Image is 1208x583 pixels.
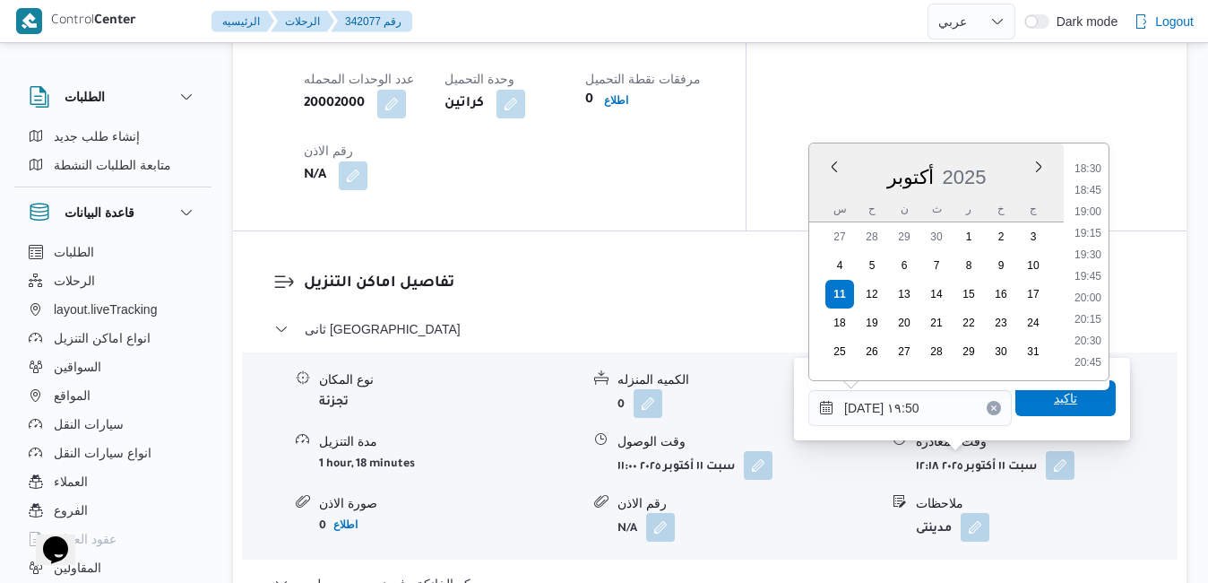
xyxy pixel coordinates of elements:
[916,461,1037,474] b: سبت ١١ أكتوبر ٢٠٢٥ ١٢:١٨
[1019,337,1048,366] div: day-31
[890,337,919,366] div: day-27
[65,202,134,223] h3: قاعدة البيانات
[304,72,414,86] span: عدد الوحدات المحمله
[331,11,412,32] button: 342077 رقم
[942,165,988,189] div: Button. Open the year selector. 2025 is currently selected.
[954,222,983,251] div: day-1
[22,238,204,266] button: الطلبات
[922,196,951,222] div: ث
[916,523,952,535] b: مدينتى
[22,352,204,381] button: السواقين
[22,525,204,553] button: عقود العملاء
[887,166,934,188] span: أكتوبر
[617,432,878,451] div: وقت الوصول
[14,122,211,187] div: الطلبات
[54,413,124,435] span: سيارات النقل
[444,72,514,86] span: وحدة التحميل
[604,94,628,107] b: اطلاع
[29,202,197,223] button: قاعدة البيانات
[922,280,951,309] div: day-14
[916,494,1177,513] div: ملاحظات
[211,11,274,32] button: الرئيسيه
[54,557,101,579] span: المقاولين
[22,266,204,295] button: الرحلات
[65,86,105,108] h3: الطلبات
[916,432,1177,451] div: وقت المغادره
[54,154,171,176] span: متابعة الطلبات النشطة
[922,309,951,337] div: day-21
[18,511,75,565] iframe: chat widget
[858,222,886,251] div: day-28
[22,295,204,324] button: layout.liveTracking
[54,471,88,492] span: العملاء
[305,318,461,340] span: ثانى [GEOGRAPHIC_DATA]
[319,370,580,389] div: نوع المكان
[444,93,484,115] b: كراتين
[22,151,204,179] button: متابعة الطلبات النشطة
[922,251,951,280] div: day-7
[1067,310,1109,328] li: 20:15
[54,126,140,147] span: إنشاء طلب جديد
[16,8,42,34] img: X8yXhbKr1z7QwAAAABJRU5ErkJggg==
[304,165,326,187] b: N/A
[617,461,735,474] b: سبت ١١ أكتوبر ٢٠٢٥ ١١:٠٠
[1067,332,1109,350] li: 20:30
[943,166,987,188] span: 2025
[54,528,116,550] span: عقود العملاء
[808,390,1012,426] input: Press the down key to enter a popover containing a calendar. Press the escape key to close the po...
[54,299,157,320] span: layout.liveTracking
[22,410,204,439] button: سيارات النقل
[1067,181,1109,199] li: 18:45
[987,196,1015,222] div: خ
[94,14,136,29] b: Center
[22,122,204,151] button: إنشاء طلب جديد
[890,222,919,251] div: day-29
[987,251,1015,280] div: day-9
[1019,309,1048,337] div: day-24
[22,324,204,352] button: انواع اماكن التنزيل
[987,222,1015,251] div: day-2
[585,72,701,86] span: مرفقات نقطة التحميل
[825,309,854,337] div: day-18
[617,523,637,535] b: N/A
[858,196,886,222] div: ح
[1067,267,1109,285] li: 19:45
[22,439,204,467] button: انواع سيارات النقل
[326,514,365,535] button: اطلاع
[617,494,878,513] div: رقم الاذن
[858,337,886,366] div: day-26
[319,432,580,451] div: مدة التنزيل
[1019,222,1048,251] div: day-3
[1067,224,1109,242] li: 19:15
[954,309,983,337] div: day-22
[319,458,415,471] b: 1 hour, 18 minutes
[1019,280,1048,309] div: day-17
[585,90,593,111] b: 0
[617,370,878,389] div: الكميه المنزله
[304,272,1146,296] h3: تفاصيل اماكن التنزيل
[271,11,334,32] button: الرحلات
[54,270,95,291] span: الرحلات
[1155,11,1194,32] span: Logout
[1067,246,1109,264] li: 19:30
[29,86,197,108] button: الطلبات
[54,500,88,521] span: الفروع
[1019,251,1048,280] div: day-10
[954,280,983,309] div: day-15
[319,520,326,533] b: 0
[1054,387,1077,409] span: تاكيد
[1126,4,1201,39] button: Logout
[922,337,951,366] div: day-28
[1067,203,1109,221] li: 19:00
[890,280,919,309] div: day-13
[22,467,204,496] button: العملاء
[827,160,841,174] button: Previous Month
[954,196,983,222] div: ر
[890,251,919,280] div: day-6
[333,518,358,531] b: اطلاع
[825,251,854,280] div: day-4
[1067,289,1109,307] li: 20:00
[825,196,854,222] div: س
[274,318,1146,340] button: ثانى [GEOGRAPHIC_DATA]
